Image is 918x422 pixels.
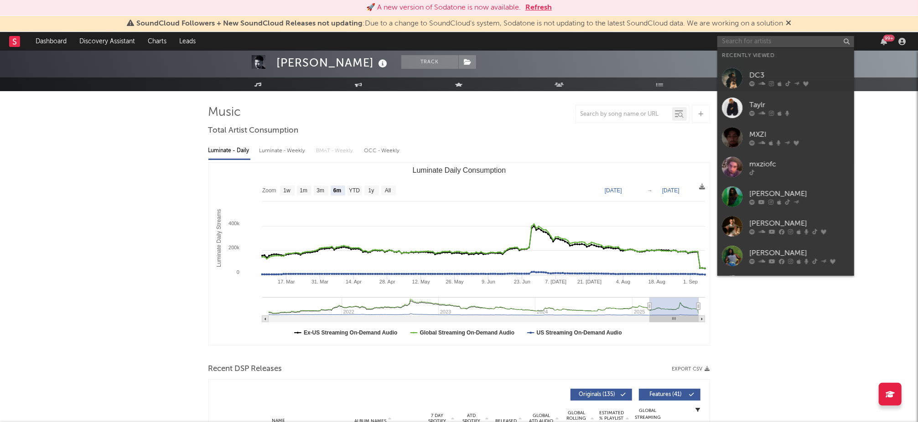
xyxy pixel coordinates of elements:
span: Recent DSP Releases [208,364,282,375]
div: [PERSON_NAME] [749,218,850,229]
text: 9. Jun [482,279,495,284]
text: 1m [300,188,307,194]
text: 31. Mar [311,279,329,284]
div: Taylr [749,99,850,110]
button: Originals(135) [571,389,632,401]
input: Search by song name or URL [576,111,672,118]
a: [PERSON_NAME] [717,211,854,241]
div: OCC - Weekly [364,143,401,159]
button: Export CSV [672,366,710,372]
text: 200k [228,245,239,250]
div: DC3 [749,70,850,81]
text: 1. Sep [683,279,698,284]
button: 99+ [881,38,887,45]
svg: Luminate Daily Consumption [209,163,710,345]
text: Ex-US Streaming On-Demand Audio [304,329,398,336]
a: [PERSON_NAME] [717,241,854,271]
a: DC3 [717,63,854,93]
a: Discovery Assistant [73,32,141,51]
text: 1w [283,188,290,194]
text: 6m [333,188,341,194]
div: 🚀 A new version of Sodatone is now available. [366,2,521,13]
div: Luminate - Weekly [259,143,307,159]
text: 7. [DATE] [545,279,566,284]
text: 26. May [446,279,464,284]
text: YTD [349,188,360,194]
span: Total Artist Consumption [208,125,299,136]
a: [PERSON_NAME] [717,182,854,211]
a: fakemink [717,271,854,300]
text: → [647,187,653,194]
text: 23. Jun [513,279,530,284]
button: Features(41) [639,389,700,401]
a: mxziofc [717,152,854,182]
a: MXZI [717,123,854,152]
input: Search for artists [717,36,854,47]
text: Luminate Daily Consumption [412,166,506,174]
text: 17. Mar [278,279,295,284]
div: Luminate - Daily [208,143,250,159]
text: [DATE] [662,187,679,194]
text: 28. Apr [379,279,395,284]
span: : Due to a change to SoundCloud's system, Sodatone is not updating to the latest SoundCloud data.... [136,20,783,27]
text: 21. [DATE] [577,279,602,284]
span: Dismiss [786,20,791,27]
div: [PERSON_NAME] [277,55,390,70]
div: MXZI [749,129,850,140]
div: Recently Viewed [722,50,850,61]
text: 4. Aug [616,279,630,284]
div: 99 + [883,35,895,41]
button: Track [401,55,458,69]
text: Luminate Daily Streams [216,209,222,267]
div: [PERSON_NAME] [749,188,850,199]
text: 3m [316,188,324,194]
a: Leads [173,32,202,51]
a: Charts [141,32,173,51]
text: 14. Apr [346,279,362,284]
button: Refresh [525,2,552,13]
text: US Streaming On-Demand Audio [536,329,622,336]
text: Zoom [262,188,276,194]
text: 0 [236,269,239,275]
span: Features ( 41 ) [645,392,687,397]
text: 12. May [412,279,430,284]
text: Global Streaming On-Demand Audio [420,329,514,336]
div: mxziofc [749,159,850,170]
a: Dashboard [29,32,73,51]
div: [PERSON_NAME] [749,247,850,258]
span: Originals ( 135 ) [576,392,618,397]
text: 400k [228,221,239,226]
text: 1y [368,188,374,194]
text: 18. Aug [648,279,665,284]
a: Taylr [717,93,854,123]
span: SoundCloud Followers + New SoundCloud Releases not updating [136,20,363,27]
text: All [384,188,390,194]
text: [DATE] [605,187,622,194]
